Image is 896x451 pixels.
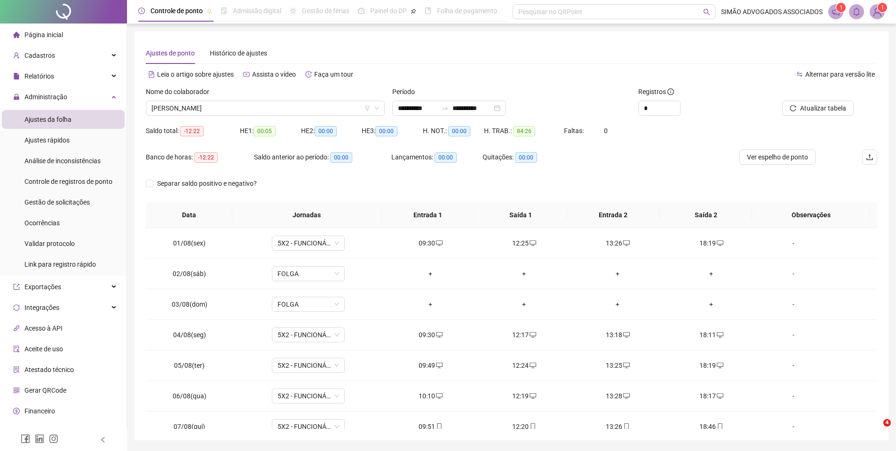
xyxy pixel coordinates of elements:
[567,202,659,228] th: Entrada 2
[375,126,397,136] span: 00:00
[391,269,470,279] div: +
[391,238,470,248] div: 09:30
[716,362,723,369] span: desktop
[173,331,206,339] span: 04/08(seg)
[391,152,483,163] div: Lançamentos:
[638,87,674,97] span: Registros
[301,126,362,136] div: HE 2:
[716,423,723,430] span: mobile
[151,101,379,115] span: JULIANA DA SILVA SIMÃO
[672,421,751,432] div: 18:46
[24,366,74,373] span: Atestado técnico
[381,202,474,228] th: Entrada 1
[513,126,535,136] span: 84:26
[146,126,240,136] div: Saldo total:
[870,5,884,19] img: 10724
[672,299,751,309] div: +
[579,299,657,309] div: +
[330,152,352,163] span: 00:00
[391,421,470,432] div: 09:51
[13,284,20,290] span: export
[423,126,484,136] div: H. NOT.:
[716,240,723,246] span: desktop
[24,283,61,291] span: Exportações
[314,71,353,78] span: Faça um tour
[441,104,449,112] span: swap-right
[766,421,821,432] div: -
[157,71,234,78] span: Leia o artigo sobre ajustes
[254,126,276,136] span: 00:05
[441,104,449,112] span: to
[374,105,380,111] span: down
[579,391,657,401] div: 13:28
[672,269,751,279] div: +
[716,393,723,399] span: desktop
[435,152,457,163] span: 00:00
[766,238,821,248] div: -
[315,126,337,136] span: 00:00
[180,126,204,136] span: -12:22
[659,202,752,228] th: Saída 2
[13,366,20,373] span: solution
[278,236,339,250] span: 5X2 - FUNCIONÁRIOS
[485,360,563,371] div: 12:24
[435,240,443,246] span: desktop
[278,419,339,434] span: 5X2 - FUNCIONÁRIOS
[716,332,723,338] span: desktop
[579,238,657,248] div: 13:26
[622,332,630,338] span: desktop
[24,261,96,268] span: Link para registro rápido
[411,8,416,14] span: pushpin
[391,360,470,371] div: 09:49
[13,94,20,100] span: lock
[435,423,443,430] span: mobile
[100,436,106,443] span: left
[622,423,630,430] span: mobile
[233,7,281,15] span: Admissão digital
[254,152,391,163] div: Saldo anterior ao período:
[864,419,887,442] iframe: Intercom live chat
[529,240,536,246] span: desktop
[151,7,203,15] span: Controle de ponto
[579,269,657,279] div: +
[435,393,443,399] span: desktop
[13,73,20,79] span: file
[485,299,563,309] div: +
[672,238,751,248] div: 18:19
[305,71,312,78] span: history
[435,362,443,369] span: desktop
[752,202,870,228] th: Observações
[747,152,808,162] span: Ver espelho de ponto
[579,421,657,432] div: 13:26
[21,434,30,443] span: facebook
[579,330,657,340] div: 13:18
[766,299,821,309] div: -
[622,393,630,399] span: desktop
[485,421,563,432] div: 12:20
[24,304,59,311] span: Integrações
[146,87,215,97] label: Nome do colaborador
[805,71,875,78] span: Alternar para versão lite
[24,157,101,165] span: Análise de inconsistências
[485,238,563,248] div: 12:25
[24,345,63,353] span: Aceite de uso
[866,153,873,161] span: upload
[24,93,67,101] span: Administração
[721,7,823,17] span: SIMÃO ADVOGADOS ASSOCIADOS
[358,8,365,14] span: dashboard
[24,407,55,415] span: Financeiro
[13,408,20,414] span: dollar
[437,7,497,15] span: Folha de pagamento
[672,391,751,401] div: 18:17
[362,126,423,136] div: HE 3:
[836,3,846,12] sup: 1
[800,103,846,113] span: Atualizar tabela
[739,150,816,165] button: Ver espelho de ponto
[579,360,657,371] div: 13:25
[173,239,206,247] span: 01/08(sex)
[782,101,854,116] button: Atualizar tabela
[564,127,585,135] span: Faltas:
[485,330,563,340] div: 12:17
[485,269,563,279] div: +
[243,71,250,78] span: youtube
